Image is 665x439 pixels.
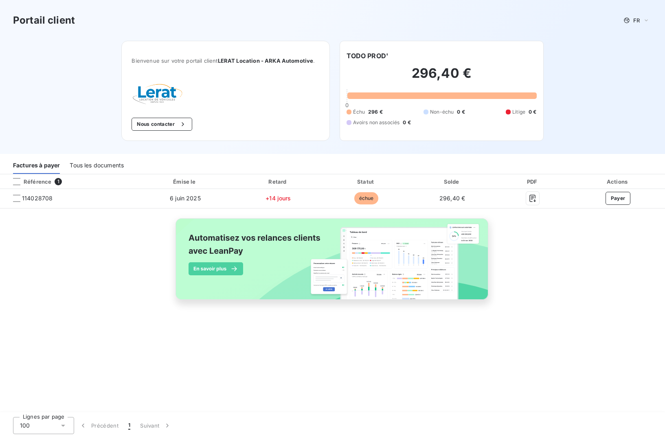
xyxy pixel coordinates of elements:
[132,118,192,131] button: Nous contacter
[347,51,388,61] h6: TODO PROD'
[345,102,349,108] span: 0
[218,57,314,64] span: LERAT Location - ARKA Automotive
[70,157,124,174] div: Tous les documents
[529,108,536,116] span: 0 €
[457,108,465,116] span: 0 €
[20,421,30,430] span: 100
[403,119,410,126] span: 0 €
[347,65,536,90] h2: 296,40 €
[128,421,130,430] span: 1
[353,119,399,126] span: Avoirs non associés
[7,178,51,185] div: Référence
[430,108,454,116] span: Non-échu
[496,178,569,186] div: PDF
[74,417,123,434] button: Précédent
[411,178,493,186] div: Solde
[168,213,497,314] img: banner
[138,178,232,186] div: Émise le
[606,192,631,205] button: Payer
[573,178,663,186] div: Actions
[633,17,640,24] span: FR
[123,417,135,434] button: 1
[132,83,184,105] img: Company logo
[55,178,62,185] span: 1
[135,417,176,434] button: Suivant
[512,108,525,116] span: Litige
[266,195,291,202] span: +14 jours
[132,57,320,64] span: Bienvenue sur votre portail client .
[354,192,379,204] span: échue
[22,194,53,202] span: 114028708
[170,195,201,202] span: 6 juin 2025
[13,157,60,174] div: Factures à payer
[325,178,408,186] div: Statut
[13,13,75,28] h3: Portail client
[368,108,383,116] span: 296 €
[235,178,321,186] div: Retard
[439,195,465,202] span: 296,40 €
[353,108,365,116] span: Échu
